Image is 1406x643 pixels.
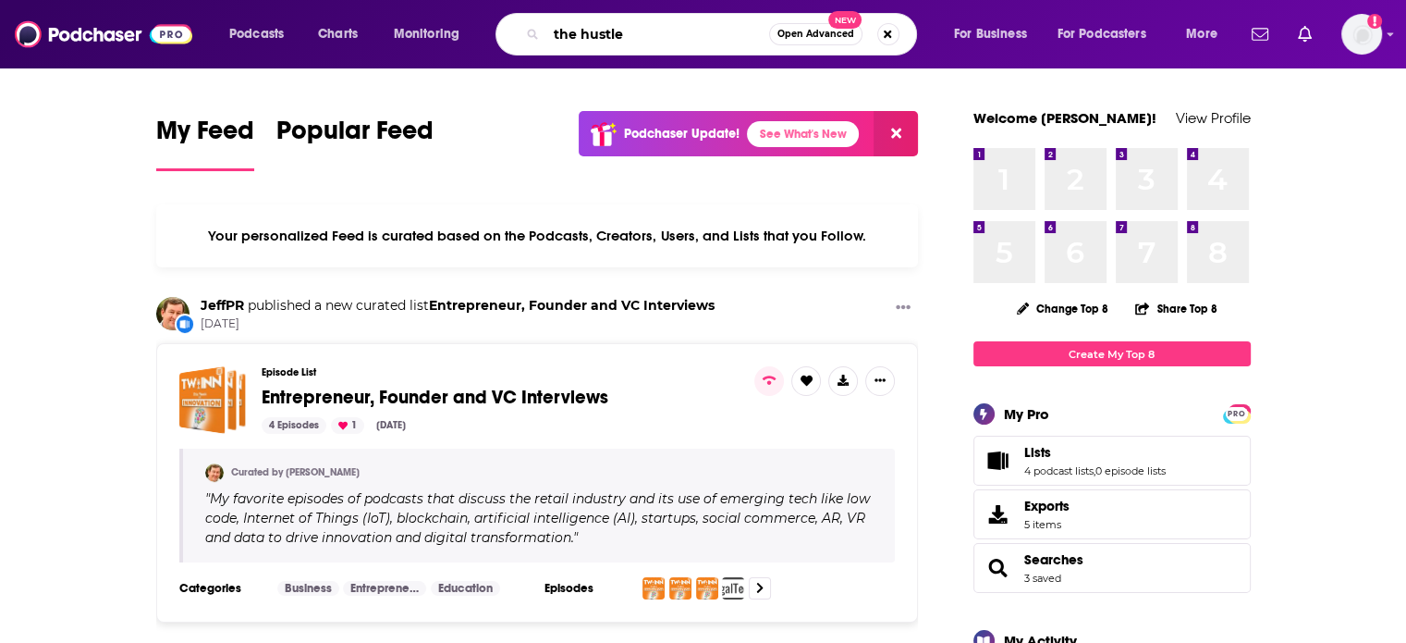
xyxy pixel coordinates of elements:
span: New [828,11,862,29]
a: Popular Feed [276,115,434,171]
a: See What's New [747,121,859,147]
h3: published a new curated list [201,297,715,315]
span: [DATE] [201,316,715,332]
button: Show More Button [888,297,918,320]
a: View Profile [1176,109,1251,127]
a: 3 saved [1024,572,1061,585]
h3: Categories [179,581,263,596]
button: Show More Button [828,366,858,396]
h3: Episodes [544,581,628,596]
img: Michael Tam of Craft Ventures Discusses LegalTech Fundraising - LegalTechLIVE - Episode 112 [722,577,744,600]
a: Lists [1024,444,1166,461]
div: Search podcasts, credits, & more... [513,13,935,56]
button: open menu [1173,19,1241,49]
a: Show notifications dropdown [1290,19,1319,50]
span: Entrepreneur, Founder and VC Interviews [262,386,608,409]
a: Education [431,581,500,596]
a: 0 episode lists [1095,464,1166,477]
a: Create My Top 8 [973,341,1251,366]
div: Your personalized Feed is curated based on the Podcasts, Creators, Users, and Lists that you Follow. [156,204,919,267]
span: Charts [318,21,358,47]
span: PRO [1226,407,1248,421]
img: JeffPR [205,464,224,482]
span: Podcasts [229,21,284,47]
a: Curated by [PERSON_NAME] [231,466,360,478]
span: Monitoring [394,21,459,47]
button: open menu [381,19,483,49]
svg: Add a profile image [1367,14,1382,29]
p: Podchaser Update! [624,126,740,142]
a: JeffPR [201,297,244,314]
span: For Podcasters [1058,21,1146,47]
a: Show notifications dropdown [1244,19,1276,50]
img: Podchaser - Follow, Share and Rate Podcasts [15,17,192,52]
span: Exports [1024,498,1070,514]
button: Share Top 8 [1134,291,1217,327]
div: 4 Episodes [262,417,326,434]
a: Entrepreneur, Founder and VC Interviews [262,388,608,408]
span: Exports [980,501,1017,527]
img: Guy Yehiav: How to Grow a Startup [669,577,691,600]
span: , [1094,464,1095,477]
span: " " [205,490,870,546]
a: Business [277,581,339,596]
div: 1 [331,417,364,434]
span: Lists [973,436,1251,486]
img: User Profile [1341,14,1382,55]
a: Exports [973,489,1251,539]
span: For Business [954,21,1027,47]
a: Entrepreneur [343,581,426,596]
button: Show More Button [865,366,895,396]
span: Searches [973,543,1251,593]
button: Show profile menu [1341,14,1382,55]
button: Open AdvancedNew [769,23,862,45]
a: Welcome [PERSON_NAME]! [973,109,1156,127]
span: 5 items [1024,518,1070,531]
div: New List [175,314,195,334]
a: Searches [1024,551,1083,568]
a: PRO [1226,406,1248,420]
span: Open Advanced [777,30,854,39]
span: Lists [1024,444,1051,461]
a: My Feed [156,115,254,171]
img: JeffPR [156,297,190,330]
a: Entrepreneur, Founder and VC Interviews [429,297,715,314]
span: Popular Feed [276,115,434,157]
button: open menu [1045,19,1173,49]
div: [DATE] [369,417,413,434]
img: A Conversation with Jonathan Abrams, Entrepreneur, Investor, Mentor and VC [642,577,665,600]
a: Searches [980,555,1017,581]
input: Search podcasts, credits, & more... [546,19,769,49]
a: Charts [306,19,369,49]
img: The 5 Forces of Innovation in Retail [696,577,718,600]
span: My Feed [156,115,254,157]
span: Logged in as cmand-c [1341,14,1382,55]
span: My favorite episodes of podcasts that discuss the retail industry and its use of emerging tech li... [205,490,870,546]
button: Change Top 8 [1006,297,1120,320]
a: 4 podcast lists [1024,464,1094,477]
span: More [1186,21,1217,47]
a: Lists [980,448,1017,474]
button: open menu [216,19,308,49]
div: My Pro [1004,405,1049,423]
a: Entrepreneur, Founder and VC Interviews [179,366,247,434]
button: open menu [941,19,1050,49]
h3: Episode List [262,366,740,378]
